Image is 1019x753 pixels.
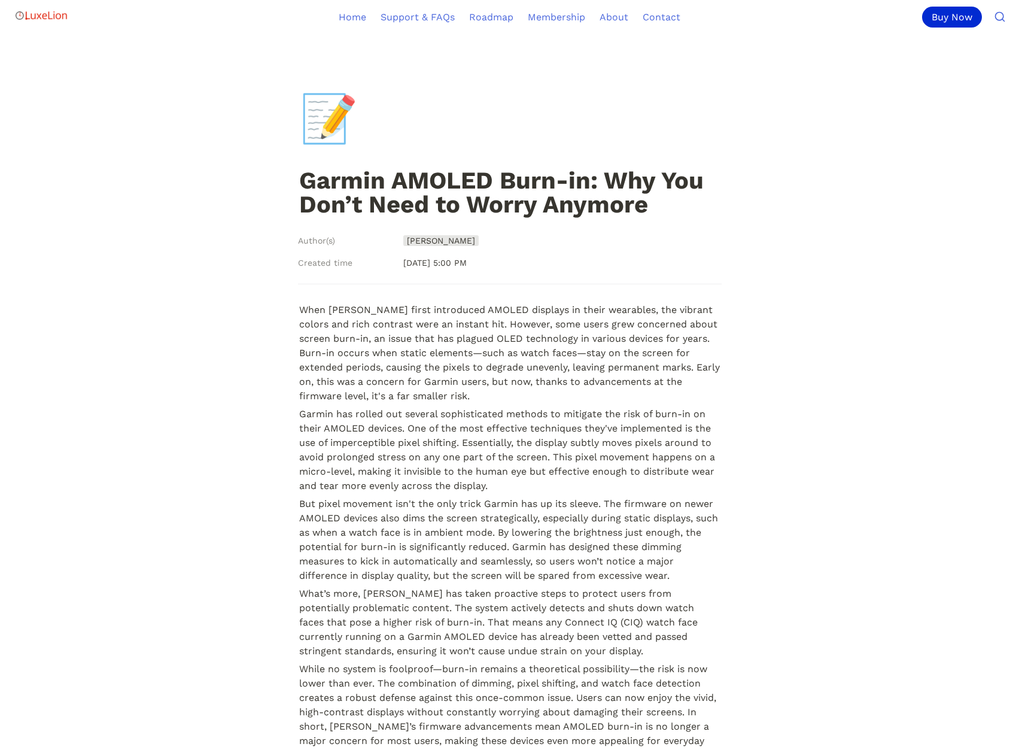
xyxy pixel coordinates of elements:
span: [PERSON_NAME] [403,235,479,246]
p: Garmin has rolled out several sophisticated methods to mitigate the risk of burn-in on their AMOL... [298,405,722,495]
h1: Garmin AMOLED Burn-in: Why You Don’t Need to Worry Anymore [298,168,722,218]
p: What’s more, [PERSON_NAME] has taken proactive steps to protect users from potentially problemati... [298,585,722,660]
p: But pixel movement isn't the only trick Garmin has up its sleeve. The firmware on newer AMOLED de... [298,495,722,585]
div: [DATE] 5:00 PM [399,252,722,274]
span: Created time [298,257,352,269]
p: When [PERSON_NAME] first introduced AMOLED displays in their wearables, the vibrant colors and ri... [298,301,722,405]
div: 📝 [300,95,358,142]
div: Buy Now [922,7,982,28]
img: Logo [14,4,68,28]
a: Buy Now [922,7,987,28]
span: Author(s) [298,235,335,247]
